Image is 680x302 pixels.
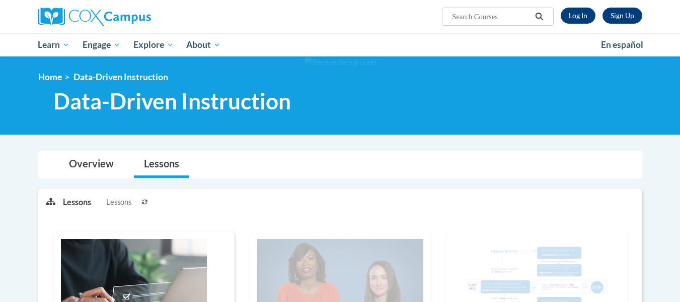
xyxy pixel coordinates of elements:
a: About [180,33,227,56]
a: Cox Campus [38,8,230,26]
span: Engage [83,39,120,51]
div: Main menu [23,33,657,56]
input: Search Courses [451,11,532,23]
span: Data-Driven Instruction [53,88,291,114]
a: Engage [76,33,127,56]
img: Cox Campus [38,8,151,26]
span: Explore [133,39,174,51]
a: Register [602,8,642,24]
a: Log In [561,8,595,24]
img: Section background [305,57,376,68]
a: Home [38,72,62,82]
span: Data-Driven Instruction [73,72,168,82]
p: Lessons [63,197,91,208]
button: Search [532,11,547,23]
a: Lessons [134,151,189,178]
span: About [186,39,220,51]
span: Lessons [106,197,131,208]
span: En español [601,39,643,50]
a: Explore [127,33,180,56]
a: Overview [59,151,124,178]
a: En español [594,34,650,55]
span: Learn [38,39,69,51]
a: Learn [32,33,77,56]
